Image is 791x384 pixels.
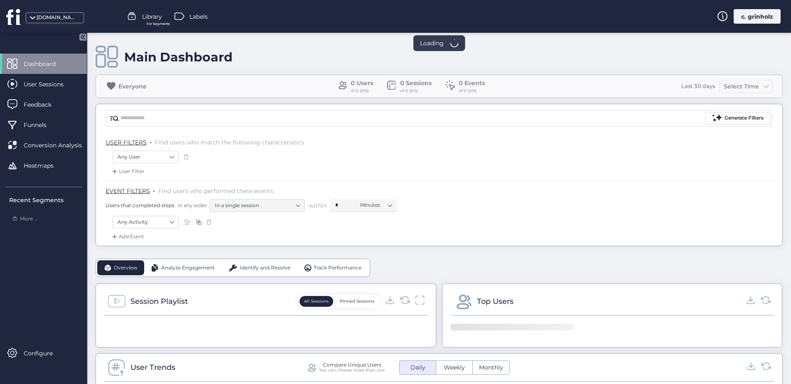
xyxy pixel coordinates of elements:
[176,202,207,209] span: in any order
[130,296,188,307] div: Session Playlist
[420,39,444,48] span: Loading
[155,139,304,146] span: Find users who match the following characteristics
[473,361,509,374] button: Monthly
[118,151,173,163] nz-select-item: Any User
[130,362,175,373] div: User Trends
[142,12,162,21] span: Library
[153,186,155,194] span: .
[314,264,361,272] span: Track Performance
[118,216,173,228] nz-select-item: Any Activity
[725,114,764,122] div: Generate Filters
[436,361,472,374] button: Weekly
[400,361,436,374] button: Daily
[215,199,300,212] nz-select-item: In a single session
[9,196,82,205] div: Recent Segments
[24,80,76,89] span: User Sessions
[111,167,145,176] div: User Filter
[319,367,385,373] div: You can choose more than one
[20,215,38,223] span: More ...
[147,21,170,27] span: For Segments
[106,187,150,195] span: EVENT FILTERS
[124,49,233,65] div: Main Dashboard
[24,161,66,170] span: Heatmaps
[705,112,770,125] button: Generate Filters
[323,362,381,367] div: Compare Unique Users
[335,296,379,307] button: Pinned Sessions
[439,363,470,372] span: Weekly
[24,120,59,130] span: Funnels
[309,201,327,210] span: within
[405,363,430,372] span: Daily
[477,296,513,307] div: Top Users
[106,202,174,209] span: Users that completed steps
[150,137,152,145] span: .
[360,199,392,211] nz-select-item: Minutes
[161,264,215,272] span: Analyze Engagement
[37,14,78,22] div: [DOMAIN_NAME]
[300,296,333,307] button: All Sessions
[734,9,781,24] div: c. grinholz
[24,349,65,358] span: Configure
[474,363,508,372] span: Monthly
[24,100,64,109] span: Feedback
[158,187,273,195] span: Find users who performed these events
[114,264,138,272] span: Overview
[240,264,290,272] span: Identify and Resolve
[111,232,144,241] div: Add Event
[189,12,208,21] span: Labels
[106,139,147,146] span: USER FILTERS
[24,141,94,150] span: Conversion Analysis
[24,59,68,68] span: Dashboard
